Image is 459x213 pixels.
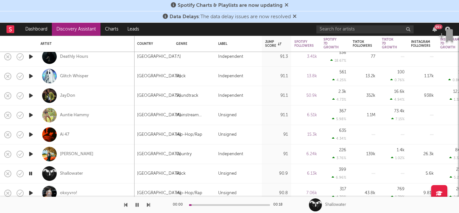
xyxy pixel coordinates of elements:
div: Mainstream Electronic [176,111,212,119]
div: Independent [218,150,243,158]
div: Genre [176,42,208,46]
a: Deathly Hours [60,54,88,60]
a: JayDon [60,93,75,99]
div: 4.25 % [332,78,346,82]
div: 1.4k [397,148,405,152]
div: Spotify 7D Growth [324,38,339,49]
div: [GEOGRAPHIC_DATA] [137,170,181,178]
div: 4.34 % [332,136,346,141]
div: Rock [176,170,186,178]
div: Jump Score [265,40,281,48]
div: [GEOGRAPHIC_DATA] [137,189,181,197]
div: 90.9 [265,170,288,178]
div: Artist [41,42,128,46]
div: 536 [339,51,346,55]
div: 352k [353,92,375,100]
div: 91.1 [265,111,288,119]
div: 26.3k [411,150,434,158]
div: 91 [265,150,288,158]
div: 6.13k [294,170,317,178]
input: Search for artists [316,25,414,33]
div: Independent [218,53,243,61]
div: 91.1 [265,72,288,80]
div: [GEOGRAPHIC_DATA] [137,111,181,119]
div: Hip-Hop/Rap [176,189,202,197]
div: 6.96 % [332,175,346,180]
div: 16.6k [394,90,405,94]
span: Spotify Charts & Playlists are now updating [178,3,283,8]
div: 5.98 % [332,117,346,121]
div: 317 [340,187,346,191]
div: 7.15 % [391,117,405,121]
div: 3.76 % [332,156,346,160]
div: 18.67 % [330,58,346,63]
div: [GEOGRAPHIC_DATA] [137,150,181,158]
div: Unsigned [218,189,237,197]
div: Instagram Followers [411,40,430,48]
div: 73.4k [394,109,405,113]
div: 13.2k [353,72,375,80]
a: Auntie Hammy [60,112,89,118]
div: 91.1 [265,92,288,100]
div: Tiktok 7D Growth [382,38,397,49]
div: [GEOGRAPHIC_DATA] [137,53,181,61]
div: 50.9k [294,92,317,100]
div: Unsigned [218,111,237,119]
span: Dismiss [293,14,297,19]
div: 1.1M [353,111,375,119]
div: Unsigned [218,170,237,178]
div: 1.79 % [391,195,405,199]
div: 4.70 % [332,195,346,199]
div: 399 [339,168,346,172]
a: Leads [123,23,144,36]
div: [GEOGRAPHIC_DATA] [137,92,181,100]
div: 00:18 [273,201,286,209]
div: 00:00 [173,201,186,209]
div: Independent [218,72,243,80]
a: Glitch Whisper [60,73,88,79]
div: 7.06k [294,189,317,197]
a: Discovery Assistant [52,23,100,36]
a: okxyvro! [60,190,77,196]
div: Soundtrack [176,92,198,100]
div: 561 [339,70,346,74]
div: Hip-Hop/Rap [176,131,202,139]
a: Ai 47 [60,132,69,138]
div: 100 [397,70,405,74]
div: 226 [339,148,346,152]
div: 4.73 % [332,97,346,102]
div: 6.51k [294,111,317,119]
div: 1.17k [411,72,434,80]
div: 43.8k [353,189,375,197]
div: Spotify Followers [294,40,314,48]
div: 99 + [434,24,442,29]
div: 6.24k [294,150,317,158]
div: Tiktok Followers [353,40,372,48]
div: 77 [353,53,375,61]
a: [PERSON_NAME] [60,151,93,157]
div: 13.8k [294,72,317,80]
div: 139k [353,150,375,158]
div: 938k [411,92,434,100]
div: 90.8 [265,189,288,197]
div: 4.94 % [390,97,405,102]
div: 367 [339,109,346,113]
span: Data Delays [170,14,199,19]
div: 0.76 % [390,78,405,82]
div: Shallowater [325,202,346,208]
div: 91.3 [265,53,288,61]
div: 2.3k [338,90,346,94]
div: 769 [397,187,405,191]
div: [GEOGRAPHIC_DATA] [137,72,181,80]
div: 15.3k [294,131,317,139]
div: Country [137,42,166,46]
div: Label [218,42,255,46]
div: [GEOGRAPHIC_DATA] [137,131,181,139]
span: : The data delay issues are now resolved [170,14,291,19]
